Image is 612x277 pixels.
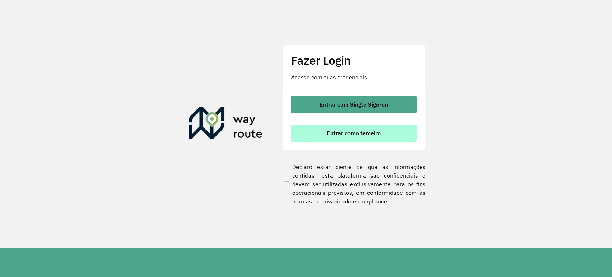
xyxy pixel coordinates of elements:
[291,53,417,67] h2: Fazer Login
[520,39,602,48] div: Entre novamente
[291,73,417,81] p: Acesse com suas credenciais
[291,125,417,142] button: button
[520,30,602,39] div: Sessão expirada
[282,163,426,206] label: Declaro estar ciente de que as informações contidas nesta plataforma são confidenciais e devem se...
[327,130,381,136] span: Entrar como terceiro
[291,96,417,113] button: button
[189,107,262,141] img: Roteirizador AmbevTech
[601,28,604,39] button: Close
[601,28,604,39] span: ×
[319,102,388,107] span: Entrar com Single Sign-on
